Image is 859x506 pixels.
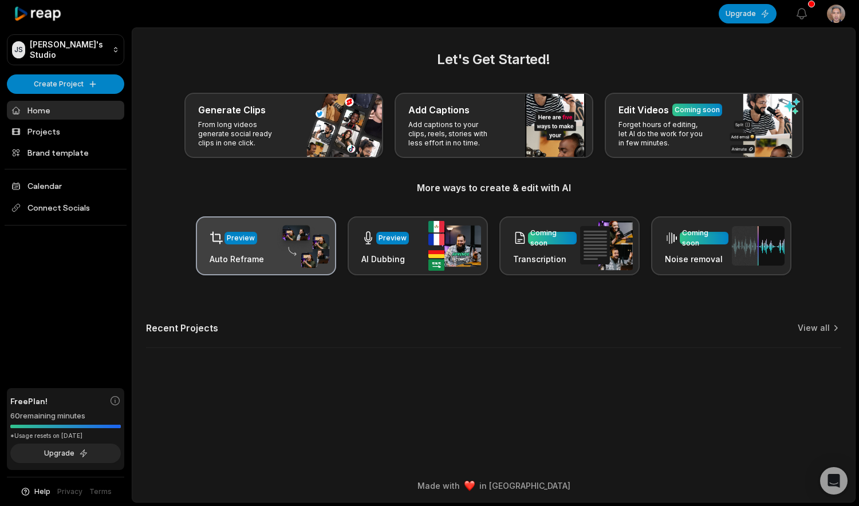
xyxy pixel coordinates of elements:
[7,143,124,162] a: Brand template
[34,487,50,497] span: Help
[408,103,470,117] h3: Add Captions
[198,103,266,117] h3: Generate Clips
[618,103,669,117] h3: Edit Videos
[10,395,48,407] span: Free Plan!
[428,221,481,271] img: ai_dubbing.png
[732,226,785,266] img: noise_removal.png
[682,228,726,248] div: Coming soon
[7,176,124,195] a: Calendar
[227,233,255,243] div: Preview
[665,253,728,265] h3: Noise removal
[20,487,50,497] button: Help
[10,410,121,422] div: 60 remaining minutes
[7,101,124,120] a: Home
[57,487,82,497] a: Privacy
[146,181,841,195] h3: More ways to create & edit with AI
[146,49,841,70] h2: Let's Get Started!
[7,122,124,141] a: Projects
[277,224,329,268] img: auto_reframe.png
[618,120,707,148] p: Forget hours of editing, let AI do the work for you in few minutes.
[719,4,777,23] button: Upgrade
[820,467,848,495] div: Open Intercom Messenger
[198,120,287,148] p: From long videos generate social ready clips in one click.
[513,253,577,265] h3: Transcription
[143,480,845,492] div: Made with in [GEOGRAPHIC_DATA]
[10,432,121,440] div: *Usage resets on [DATE]
[530,228,574,248] div: Coming soon
[210,253,264,265] h3: Auto Reframe
[12,41,25,58] div: JS
[675,105,720,115] div: Coming soon
[361,253,409,265] h3: AI Dubbing
[408,120,497,148] p: Add captions to your clips, reels, stories with less effort in no time.
[798,322,830,334] a: View all
[146,322,218,334] h2: Recent Projects
[30,39,108,60] p: [PERSON_NAME]'s Studio
[10,444,121,463] button: Upgrade
[464,481,475,491] img: heart emoji
[580,221,633,270] img: transcription.png
[7,197,124,218] span: Connect Socials
[89,487,112,497] a: Terms
[379,233,407,243] div: Preview
[7,74,124,94] button: Create Project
